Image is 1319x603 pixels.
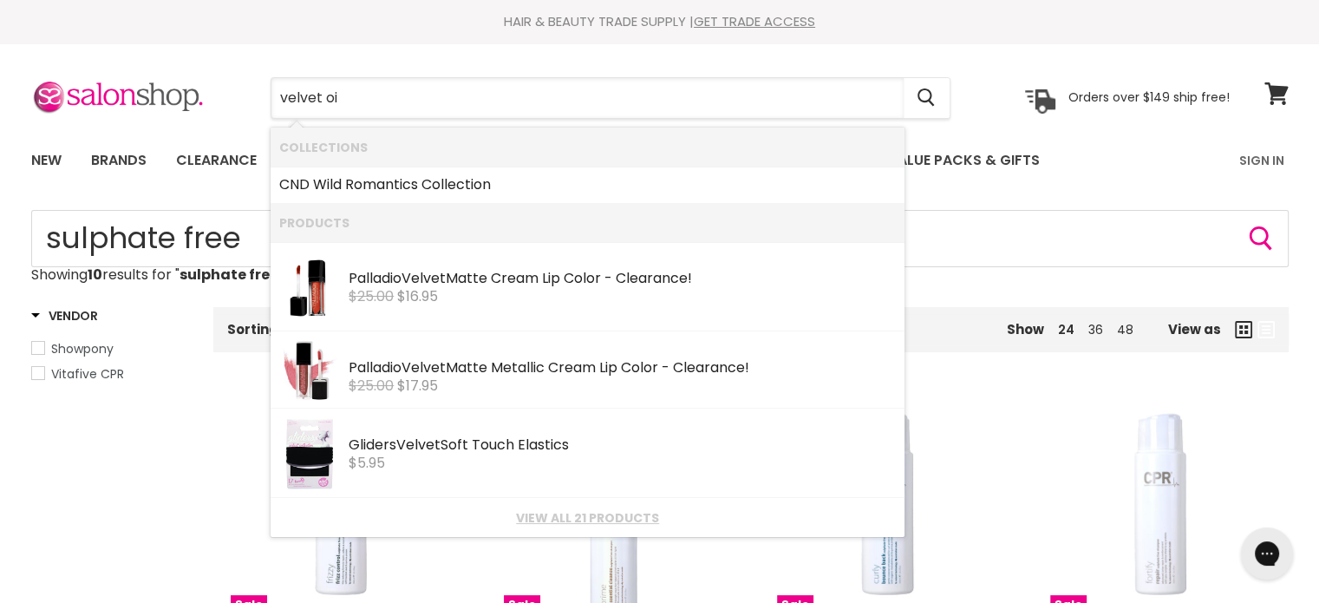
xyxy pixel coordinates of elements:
label: Sorting [227,322,278,337]
form: Product [271,77,950,119]
li: Products: Palladio Velvet Matte Metallic Cream Lip Color - Clearance! [271,331,904,409]
li: View All [271,498,904,537]
h3: Vendor [31,307,98,324]
img: LV20_VELVET_matte_metallicZ_web_200x.png [279,340,340,401]
input: Search [271,78,904,118]
li: Products: Palladio Velvet Matte Cream Lip Color - Clearance! [271,242,904,331]
span: Showpony [51,340,114,357]
a: Sign In [1229,142,1295,179]
button: Search [904,78,950,118]
s: $25.00 [349,286,394,306]
a: Value Packs & Gifts [875,142,1053,179]
span: $5.95 [349,453,385,473]
a: New [18,142,75,179]
iframe: Gorgias live chat messenger [1232,521,1302,586]
strong: 10 [88,265,102,285]
li: Products [271,203,904,242]
ul: Main menu [18,135,1141,186]
img: 13.611_Gliders_Velvets_Black_200x.jpg [284,417,335,490]
span: View as [1168,322,1221,337]
a: Brands [78,142,160,179]
a: Showpony [31,339,192,358]
strong: sulphate free [180,265,278,285]
span: $16.95 [397,286,438,306]
form: Product [31,210,1289,267]
input: Search [31,210,1289,267]
li: Collections [271,128,904,167]
b: Velvet [402,357,446,377]
a: GET TRADE ACCESS [694,12,815,30]
a: 24 [1058,321,1074,338]
a: CND Wild Romantics Collection [279,171,896,199]
button: Search [1247,225,1275,252]
div: Gliders Soft Touch Elastics [349,437,896,456]
b: Velvet [402,268,446,288]
a: 36 [1088,321,1103,338]
span: $17.95 [397,376,438,396]
span: Vitafive CPR [51,365,124,383]
span: Show [1007,320,1044,338]
img: VelvetMatte-Angora_200x.jpg [285,251,334,324]
s: $25.00 [349,376,394,396]
a: 48 [1117,321,1133,338]
div: Palladio Matte Cream Lip Color - Clearance! [349,271,896,289]
nav: Main [10,135,1310,186]
a: Clearance [163,142,270,179]
li: Products: Gliders Velvet Soft Touch Elastics [271,409,904,498]
b: Velvet [396,435,441,455]
li: Collections: CND Wild Romantics Collection [271,167,904,203]
div: HAIR & BEAUTY TRADE SUPPLY | [10,13,1310,30]
a: View all 21 products [279,511,896,525]
p: Orders over $149 ship free! [1068,89,1230,105]
p: Showing results for " " [31,267,1289,283]
a: Vitafive CPR [31,364,192,383]
div: Palladio Matte Metallic Cream Lip Color - Clearance! [349,360,896,378]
